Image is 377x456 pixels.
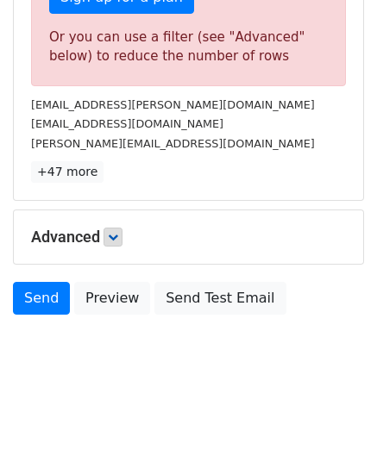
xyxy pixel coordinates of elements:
[13,282,70,315] a: Send
[74,282,150,315] a: Preview
[31,161,104,183] a: +47 more
[154,282,286,315] a: Send Test Email
[49,28,328,66] div: Or you can use a filter (see "Advanced" below) to reduce the number of rows
[31,98,315,111] small: [EMAIL_ADDRESS][PERSON_NAME][DOMAIN_NAME]
[31,117,223,130] small: [EMAIL_ADDRESS][DOMAIN_NAME]
[31,137,315,150] small: [PERSON_NAME][EMAIL_ADDRESS][DOMAIN_NAME]
[291,373,377,456] iframe: Chat Widget
[31,228,346,247] h5: Advanced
